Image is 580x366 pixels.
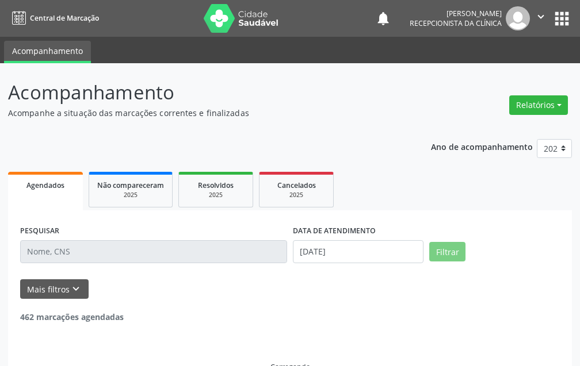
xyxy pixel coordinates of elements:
span: Cancelados [277,180,316,190]
button: apps [552,9,572,29]
span: Não compareceram [97,180,164,190]
i: keyboard_arrow_down [70,283,82,295]
img: img [506,6,530,30]
input: Nome, CNS [20,240,287,263]
i:  [535,10,547,23]
a: Central de Marcação [8,9,99,28]
div: 2025 [187,191,245,199]
p: Ano de acompanhamento [431,139,533,153]
strong: 462 marcações agendadas [20,311,124,322]
button:  [530,6,552,30]
span: Resolvidos [198,180,234,190]
p: Acompanhamento [8,78,403,107]
div: 2025 [268,191,325,199]
p: Acompanhe a situação das marcações correntes e finalizadas [8,107,403,119]
a: Acompanhamento [4,41,91,63]
button: Filtrar [429,242,465,261]
div: [PERSON_NAME] [410,9,502,18]
button: Mais filtroskeyboard_arrow_down [20,279,89,299]
label: PESQUISAR [20,222,59,240]
span: Central de Marcação [30,13,99,23]
span: Recepcionista da clínica [410,18,502,28]
span: Agendados [26,180,64,190]
input: Selecione um intervalo [293,240,423,263]
button: Relatórios [509,95,568,115]
label: DATA DE ATENDIMENTO [293,222,376,240]
div: 2025 [97,191,164,199]
button: notifications [375,10,391,26]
